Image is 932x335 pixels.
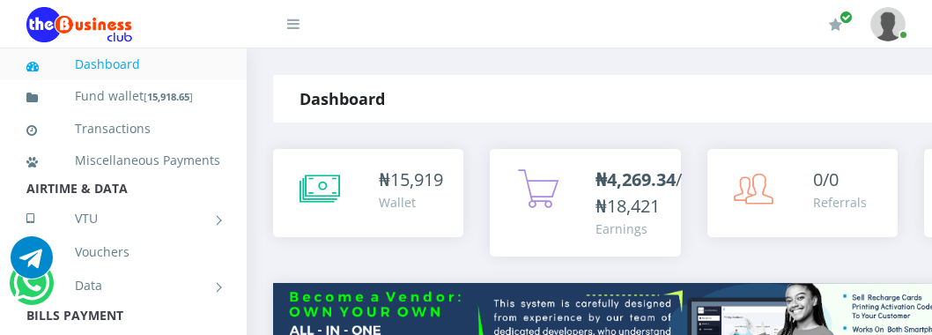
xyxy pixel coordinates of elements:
[26,108,220,149] a: Transactions
[26,140,220,181] a: Miscellaneous Payments
[26,232,220,272] a: Vouchers
[300,88,385,109] strong: Dashboard
[11,249,53,279] a: Chat for support
[26,7,132,42] img: Logo
[829,18,842,32] i: Renew/Upgrade Subscription
[26,264,220,308] a: Data
[870,7,906,41] img: User
[13,275,49,304] a: Chat for support
[144,90,193,103] small: [ ]
[707,149,898,237] a: 0/0 Referrals
[379,193,443,212] div: Wallet
[147,90,189,103] b: 15,918.65
[26,44,220,85] a: Dashboard
[813,167,839,191] span: 0/0
[390,167,443,191] span: 15,919
[595,220,682,238] div: Earnings
[26,76,220,117] a: Fund wallet[15,918.65]
[490,149,680,257] a: ₦4,269.34/₦18,421 Earnings
[273,149,463,237] a: ₦15,919 Wallet
[813,193,867,212] div: Referrals
[595,167,676,191] b: ₦4,269.34
[26,197,220,241] a: VTU
[595,167,682,218] span: /₦18,421
[379,167,443,193] div: ₦
[840,11,853,24] span: Renew/Upgrade Subscription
